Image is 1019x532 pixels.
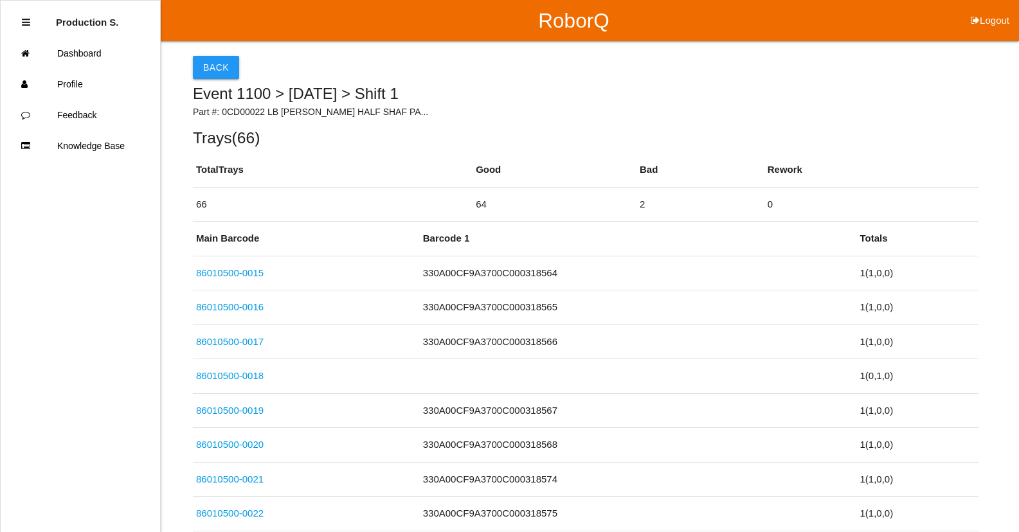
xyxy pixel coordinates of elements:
td: 330A00CF9A3700C000318568 [420,428,857,463]
td: 1 ( 0 , 1 , 0 ) [856,359,978,394]
td: 2 [636,187,764,222]
td: 1 ( 1 , 0 , 0 ) [856,497,978,531]
td: 330A00CF9A3700C000318574 [420,462,857,497]
td: 1 ( 1 , 0 , 0 ) [856,324,978,359]
p: Production Shifts [56,7,119,28]
th: Bad [636,153,764,187]
td: 66 [193,187,473,222]
th: Main Barcode [193,222,420,256]
a: Knowledge Base [1,130,160,161]
a: Dashboard [1,38,160,69]
td: 330A00CF9A3700C000318564 [420,256,857,290]
a: Feedback [1,100,160,130]
td: 1 ( 1 , 0 , 0 ) [856,393,978,428]
div: Close [22,7,30,38]
th: Totals [856,222,978,256]
th: Barcode 1 [420,222,857,256]
th: Total Trays [193,153,473,187]
a: 86010500-0020 [196,439,264,450]
a: Profile [1,69,160,100]
p: Part #: 0CD00022 LB [PERSON_NAME] HALF SHAF PA... [193,105,978,119]
a: 86010500-0017 [196,336,264,347]
td: 1 ( 1 , 0 , 0 ) [856,290,978,325]
td: 1 ( 1 , 0 , 0 ) [856,256,978,290]
a: 86010500-0015 [196,267,264,278]
a: 86010500-0018 [196,370,264,381]
td: 330A00CF9A3700C000318567 [420,393,857,428]
a: 86010500-0016 [196,301,264,312]
th: Rework [764,153,978,187]
a: 86010500-0022 [196,508,264,519]
td: 1 ( 1 , 0 , 0 ) [856,428,978,463]
h5: Event 1100 > [DATE] > Shift 1 [193,85,978,102]
td: 330A00CF9A3700C000318575 [420,497,857,531]
td: 330A00CF9A3700C000318566 [420,324,857,359]
td: 0 [764,187,978,222]
td: 330A00CF9A3700C000318565 [420,290,857,325]
td: 64 [473,187,636,222]
a: 86010500-0019 [196,405,264,416]
td: 1 ( 1 , 0 , 0 ) [856,462,978,497]
button: Back [193,56,239,79]
h5: Trays ( 66 ) [193,129,978,146]
th: Good [473,153,636,187]
a: 86010500-0021 [196,474,264,484]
